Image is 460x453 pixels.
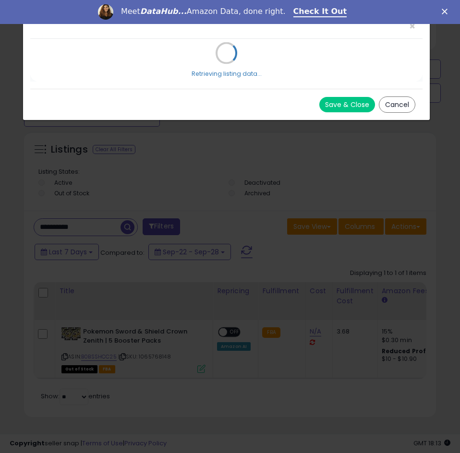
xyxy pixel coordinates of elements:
i: DataHub... [140,7,187,16]
button: Save & Close [319,97,375,112]
div: Meet Amazon Data, done right. [121,7,286,16]
span: × [409,19,415,33]
button: Cancel [379,96,415,113]
div: Retrieving listing data... [192,70,262,78]
div: Close [442,9,451,14]
img: Profile image for Georgie [98,4,113,20]
a: Check It Out [293,7,347,17]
